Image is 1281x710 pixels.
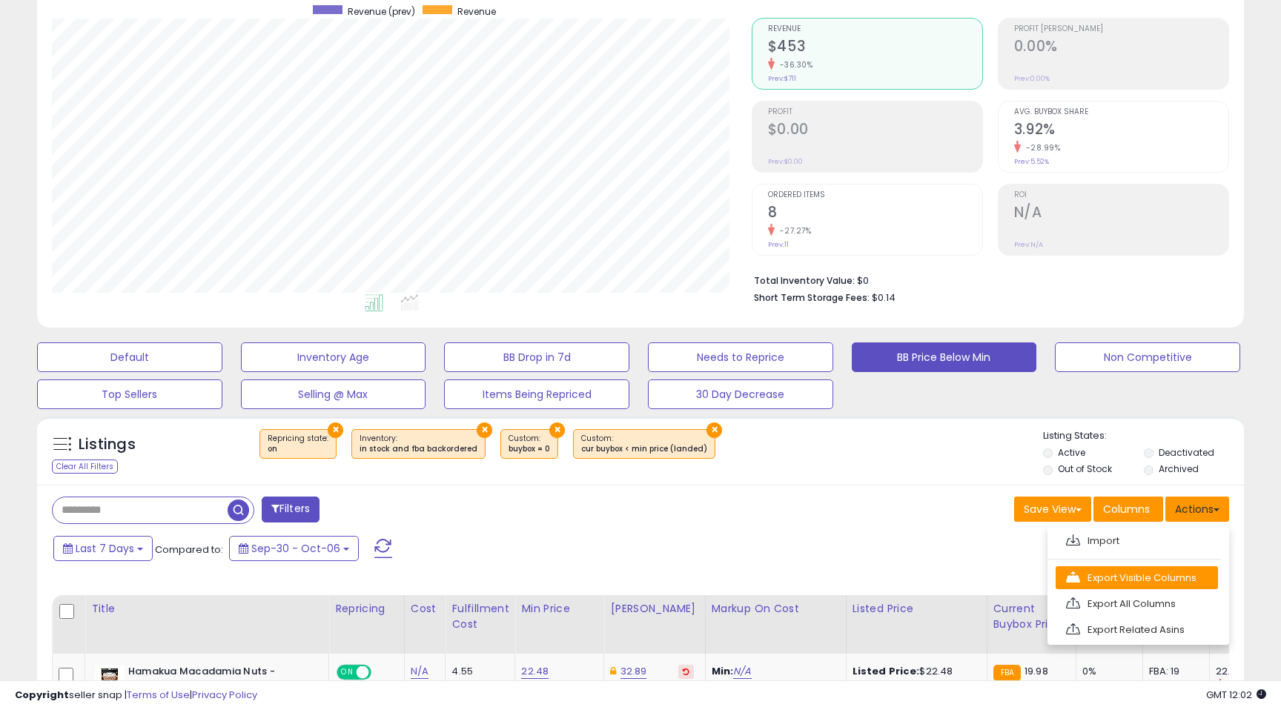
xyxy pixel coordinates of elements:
h5: Listings [79,434,136,455]
span: Inventory : [360,433,477,455]
p: Listing States: [1043,429,1243,443]
div: 22.66 [1216,665,1276,678]
div: on [268,444,328,454]
b: Total Inventory Value: [754,274,855,287]
button: Items Being Repriced [444,379,629,409]
button: × [706,422,722,438]
div: seller snap | | [15,689,257,703]
label: Out of Stock [1058,462,1112,475]
button: BB Price Below Min [852,342,1037,372]
b: Min: [712,664,734,678]
small: -36.30% [775,59,813,70]
button: Sep-30 - Oct-06 [229,536,359,561]
a: 22.48 [521,664,549,679]
small: Prev: $711 [768,74,796,83]
div: Current Buybox Price [993,601,1070,632]
a: Export All Columns [1056,592,1218,615]
div: 4.55 [451,665,503,678]
button: Columns [1093,497,1163,522]
label: Deactivated [1159,446,1214,459]
div: Repricing [335,601,398,617]
span: Revenue [457,5,496,18]
div: [PERSON_NAME] [610,601,698,617]
span: Compared to: [155,543,223,557]
b: Short Term Storage Fees: [754,291,870,304]
span: Profit [768,108,982,116]
span: 19.98 [1025,664,1048,678]
a: 32.89 [620,664,647,679]
span: Last 7 Days [76,541,134,556]
h2: N/A [1014,204,1228,224]
div: Min Price [521,601,598,617]
a: Export Visible Columns [1056,566,1218,589]
span: Profit [PERSON_NAME] [1014,25,1228,33]
small: Prev: N/A [1014,240,1043,249]
a: Privacy Policy [192,688,257,702]
button: × [477,422,492,438]
strong: Copyright [15,688,69,702]
div: Markup on Cost [712,601,840,617]
button: Needs to Reprice [648,342,833,372]
b: Listed Price: [853,664,920,678]
div: Title [91,601,322,617]
small: Prev: 5.52% [1014,157,1049,166]
div: $22.48 [853,665,976,678]
button: Last 7 Days [53,536,153,561]
div: cur buybox < min price (landed) [581,444,707,454]
span: Custom: [581,433,707,455]
a: Export Related Asins [1056,618,1218,641]
span: Revenue [768,25,982,33]
span: Ordered Items [768,191,982,199]
button: Inventory Age [241,342,426,372]
label: Active [1058,446,1085,459]
a: N/A [733,664,751,679]
button: 30 Day Decrease [648,379,833,409]
div: 0% [1082,665,1131,678]
button: Selling @ Max [241,379,426,409]
small: Prev: $0.00 [768,157,803,166]
button: × [328,422,343,438]
span: Sep-30 - Oct-06 [251,541,340,556]
div: in stock and fba backordered [360,444,477,454]
h2: 3.92% [1014,121,1228,141]
span: ROI [1014,191,1228,199]
small: FBA [993,665,1021,681]
small: Prev: 0.00% [1014,74,1050,83]
div: buybox = 0 [509,444,550,454]
small: Prev: 11 [768,240,789,249]
small: -27.27% [775,225,812,236]
h2: 0.00% [1014,38,1228,58]
a: N/A [411,664,428,679]
button: × [549,422,565,438]
li: $0 [754,271,1218,288]
h2: $453 [768,38,982,58]
button: Filters [262,497,320,522]
span: Columns [1103,502,1150,517]
span: $0.14 [872,291,896,305]
span: Repricing state : [268,433,328,455]
button: Actions [1165,497,1229,522]
div: Cost [411,601,440,617]
span: Custom: [509,433,550,455]
h2: $0.00 [768,121,982,141]
h2: 8 [768,204,982,224]
span: Avg. Buybox Share [1014,108,1228,116]
span: Revenue (prev) [348,5,415,18]
div: FBA: 19 [1149,665,1198,678]
a: Terms of Use [127,688,190,702]
th: The percentage added to the cost of goods (COGS) that forms the calculator for Min & Max prices. [705,595,846,654]
button: BB Drop in 7d [444,342,629,372]
button: Default [37,342,222,372]
button: Top Sellers [37,379,222,409]
label: Archived [1159,462,1199,475]
button: Save View [1014,497,1091,522]
div: Fulfillment Cost [451,601,509,632]
div: Clear All Filters [52,459,118,474]
div: Listed Price [853,601,981,617]
span: 2025-10-14 12:02 GMT [1206,688,1266,702]
img: 511nrP9VTmL._SL40_.jpg [95,665,125,694]
a: Import [1056,529,1218,552]
small: -28.99% [1021,142,1061,153]
button: Non Competitive [1055,342,1240,372]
